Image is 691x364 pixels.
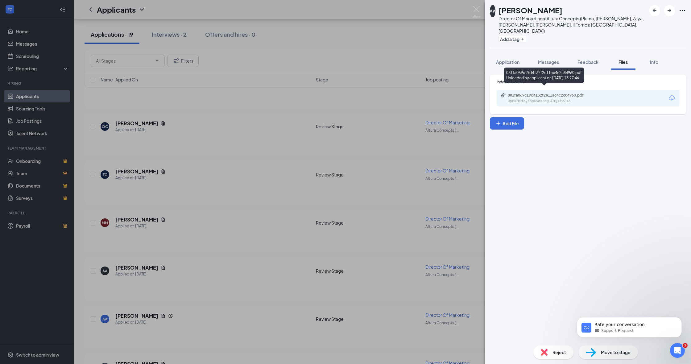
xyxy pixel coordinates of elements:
div: AA [490,8,496,14]
div: Indeed Resume [497,79,679,85]
span: Application [496,59,519,65]
a: Paperclip081fa069c19d4132f2e11ac4c2c84960.pdfUploaded by applicant on [DATE] 13:27:46 [500,93,600,104]
span: Reject [552,349,566,356]
span: Feedback [577,59,598,65]
button: ArrowRight [664,5,675,16]
span: Messages [538,59,559,65]
button: Add FilePlus [490,117,524,130]
span: Files [619,59,628,65]
iframe: Intercom notifications message [568,304,691,347]
div: Director Of Marketing at Altura Concepts (Pluma, [PERSON_NAME], Zaya, [PERSON_NAME], [PERSON_NAME... [499,15,646,34]
svg: Download [668,94,676,102]
span: Move to stage [601,349,631,356]
div: 081fa069c19d4132f2e11ac4c2c84960.pdf Uploaded by applicant on [DATE] 13:27:46 [504,68,584,83]
svg: ArrowRight [666,7,673,14]
button: PlusAdd a tag [499,36,526,42]
svg: ArrowLeftNew [651,7,658,14]
iframe: Intercom live chat [670,343,685,358]
span: 1 [683,343,688,348]
div: Uploaded by applicant on [DATE] 13:27:46 [508,99,600,104]
h1: [PERSON_NAME] [499,5,562,15]
svg: Plus [521,37,524,41]
span: Info [650,59,658,65]
svg: Ellipses [679,7,686,14]
div: 081fa069c19d4132f2e11ac4c2c84960.pdf [508,93,594,98]
svg: Plus [495,120,501,126]
button: ArrowLeftNew [649,5,660,16]
svg: Paperclip [500,93,505,98]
